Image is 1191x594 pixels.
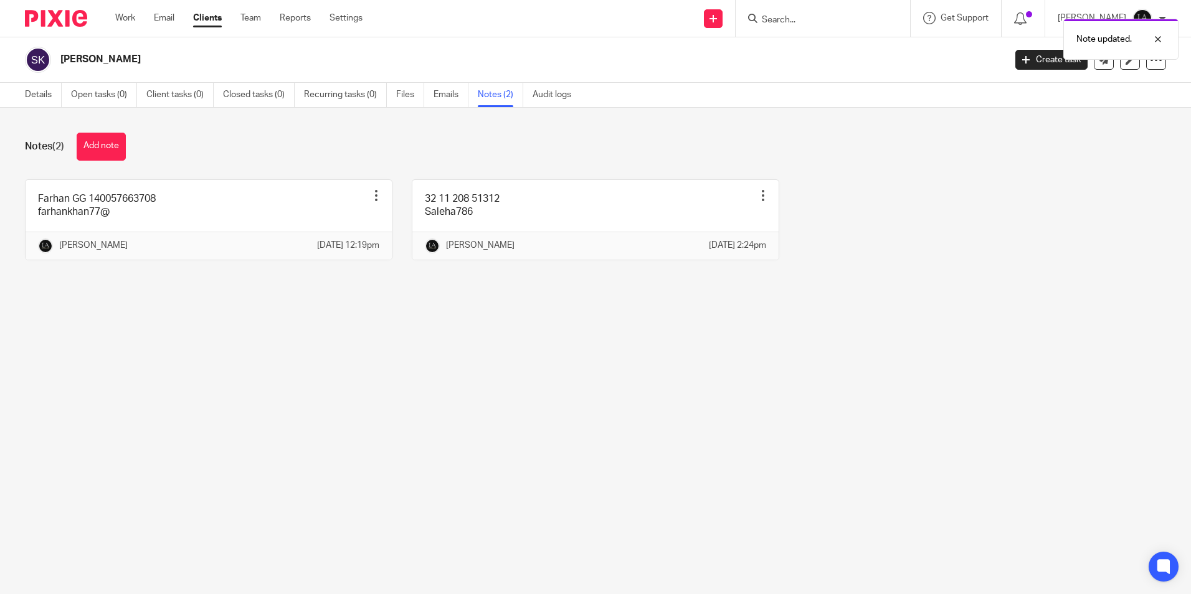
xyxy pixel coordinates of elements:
h2: [PERSON_NAME] [60,53,809,66]
button: Add note [77,133,126,161]
a: Recurring tasks (0) [304,83,387,107]
a: Notes (2) [478,83,523,107]
a: Team [240,12,261,24]
a: Clients [193,12,222,24]
p: Note updated. [1076,33,1132,45]
a: Work [115,12,135,24]
a: Client tasks (0) [146,83,214,107]
img: Pixie [25,10,87,27]
img: Lockhart+Amin+-+1024x1024+-+light+on+dark.jpg [425,238,440,253]
a: Email [154,12,174,24]
a: Create task [1015,50,1088,70]
p: [DATE] 2:24pm [709,239,766,252]
a: Reports [280,12,311,24]
span: (2) [52,141,64,151]
a: Open tasks (0) [71,83,137,107]
p: [PERSON_NAME] [446,239,515,252]
a: Details [25,83,62,107]
img: svg%3E [25,47,51,73]
a: Files [396,83,424,107]
img: Lockhart+Amin+-+1024x1024+-+light+on+dark.jpg [38,238,53,253]
a: Settings [330,12,363,24]
a: Audit logs [533,83,581,107]
a: Emails [434,83,468,107]
p: [DATE] 12:19pm [317,239,379,252]
img: Lockhart+Amin+-+1024x1024+-+light+on+dark.jpg [1132,9,1152,29]
a: Closed tasks (0) [223,83,295,107]
h1: Notes [25,140,64,153]
p: [PERSON_NAME] [59,239,128,252]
